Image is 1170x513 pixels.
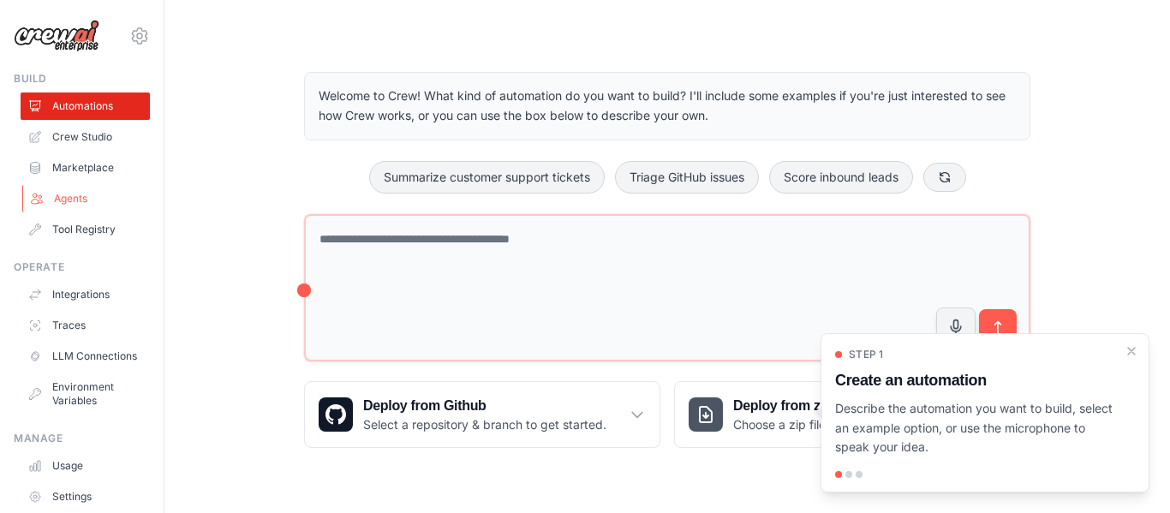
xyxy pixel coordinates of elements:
button: Score inbound leads [769,161,913,194]
div: Domain: [DOMAIN_NAME] [45,45,188,58]
div: Build [14,72,150,86]
a: Usage [21,452,150,480]
p: Welcome to Crew! What kind of automation do you want to build? I'll include some examples if you'... [319,86,1016,126]
a: Marketplace [21,154,150,182]
h3: Deploy from Github [363,396,606,416]
div: Operate [14,260,150,274]
iframe: Chat Widget [1084,431,1170,513]
img: tab_keywords_by_traffic_grey.svg [170,99,184,113]
div: v 4.0.25 [48,27,84,41]
p: Choose a zip file to upload. [733,416,886,433]
a: Automations [21,92,150,120]
div: Domain Overview [65,101,153,112]
div: Keywords by Traffic [189,101,289,112]
img: tab_domain_overview_orange.svg [46,99,60,113]
a: Tool Registry [21,216,150,243]
a: Agents [22,185,152,212]
img: Logo [14,20,99,52]
button: Triage GitHub issues [615,161,759,194]
a: LLM Connections [21,343,150,370]
p: Describe the automation you want to build, select an example option, or use the microphone to spe... [835,399,1114,457]
a: Settings [21,483,150,510]
a: Traces [21,312,150,339]
img: logo_orange.svg [27,27,41,41]
p: Select a repository & branch to get started. [363,416,606,433]
button: Summarize customer support tickets [369,161,605,194]
a: Integrations [21,281,150,308]
h3: Deploy from zip file [733,396,886,416]
div: Manage [14,432,150,445]
img: website_grey.svg [27,45,41,58]
a: Crew Studio [21,123,150,151]
h3: Create an automation [835,368,1114,392]
a: Environment Variables [21,373,150,415]
button: Close walkthrough [1125,344,1138,358]
span: Step 1 [849,348,884,361]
